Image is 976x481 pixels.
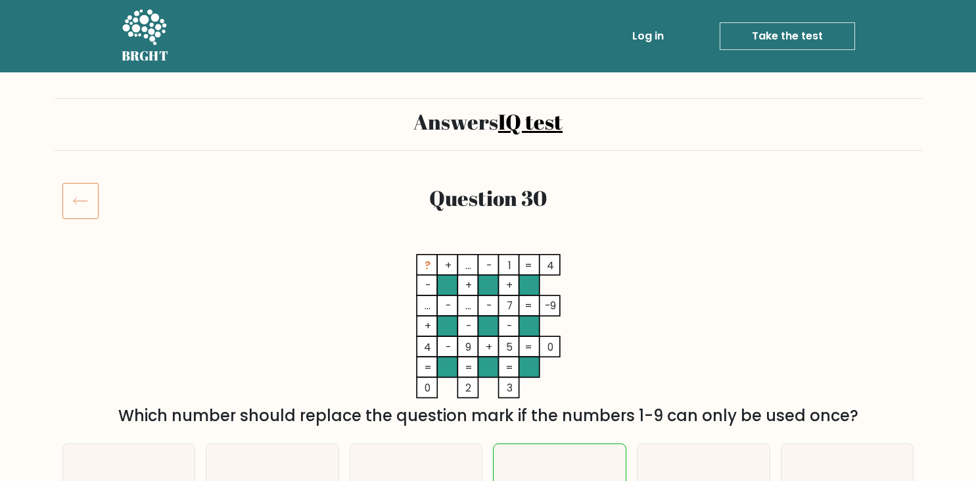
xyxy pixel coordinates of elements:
[70,404,906,428] div: Which number should replace the question mark if the numbers 1-9 can only be used once?
[465,259,471,272] tspan: ...
[464,361,472,374] tspan: =
[486,259,491,272] tspan: -
[135,186,842,211] h2: Question 30
[524,299,532,313] tspan: =
[62,109,914,134] h2: Answers
[485,340,492,354] tspan: +
[720,22,855,50] a: Take the test
[465,299,471,313] tspan: ...
[424,340,431,354] tspan: 4
[423,361,431,374] tspan: =
[547,259,554,272] tspan: 4
[547,340,553,354] tspan: 0
[446,299,451,313] tspan: -
[506,340,513,354] tspan: 5
[445,259,452,272] tspan: +
[425,381,430,395] tspan: 0
[524,340,532,354] tspan: =
[425,259,430,272] tspan: ?
[545,299,556,313] tspan: -9
[498,107,563,136] a: IQ test
[506,299,512,313] tspan: 7
[507,259,511,272] tspan: 1
[425,299,430,313] tspan: ...
[424,320,430,334] tspan: +
[465,340,471,354] tspan: 9
[425,278,430,292] tspan: -
[122,5,169,67] a: BRGHT
[505,361,513,374] tspan: =
[506,381,512,395] tspan: 3
[465,278,471,292] tspan: +
[506,278,513,292] tspan: +
[122,48,169,64] h5: BRGHT
[465,381,471,395] tspan: 2
[507,320,512,334] tspan: -
[627,23,669,49] a: Log in
[524,259,532,272] tspan: =
[486,299,491,313] tspan: -
[465,320,471,334] tspan: -
[446,340,451,354] tspan: -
